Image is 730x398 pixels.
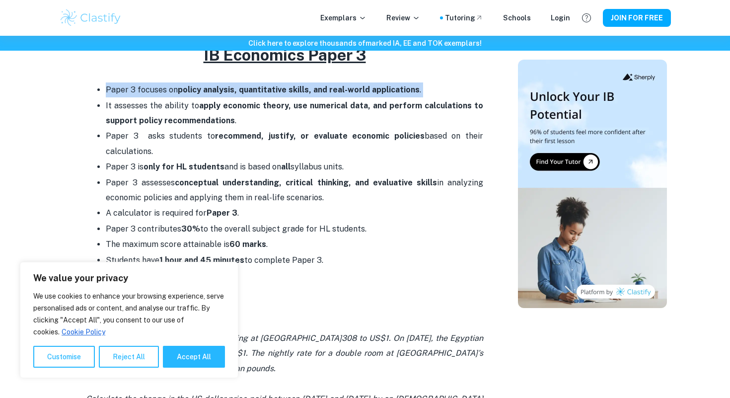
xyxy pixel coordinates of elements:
[281,162,291,171] strong: all
[518,60,667,308] img: Thumbnail
[503,12,531,23] a: Schools
[386,12,420,23] p: Review
[106,98,483,129] p: It assesses the ability to .
[106,222,483,237] p: Paper 3 contributes to the overall subject grade for HL students.
[33,290,225,338] p: We use cookies to enhance your browsing experience, serve personalised ads or content, and analys...
[106,253,483,268] p: Students have to complete Paper 3.
[229,239,266,249] strong: 60 marks
[106,175,483,206] p: Paper 3 assesses in analyzing economic policies and applying them in real-life scenarios.
[86,333,483,373] i: On [DATE], the Egyptian pound was trading at [GEOGRAPHIC_DATA]308 to US$1. On [DATE], the Egyptia...
[106,82,483,97] p: Paper 3 focuses on .
[33,272,225,284] p: We value your privacy
[106,129,483,159] p: Paper 3 asks students to based on their calculations.
[61,327,106,336] a: Cookie Policy
[204,46,366,64] u: IB Economics Paper 3
[106,101,483,125] strong: apply economic theory, use numerical data, and perform calculations to support policy recommendat...
[320,12,366,23] p: Exemplars
[106,206,483,221] p: A calculator is required for .
[178,85,420,94] strong: policy analysis, quantitative skills, and real-world applications
[181,224,200,234] strong: 30%
[163,346,225,368] button: Accept All
[106,159,483,174] p: Paper 3 is and is based on syllabus units.
[99,346,159,368] button: Reject All
[2,38,728,49] h6: Click here to explore thousands of marked IA, EE and TOK exemplars !
[551,12,570,23] a: Login
[215,131,425,141] strong: recommend, justify, or evaluate economic policies
[144,162,224,171] strong: only for HL students
[33,346,95,368] button: Customise
[578,9,595,26] button: Help and Feedback
[159,255,244,265] strong: 1 hour and 45 minutes
[59,8,122,28] img: Clastify logo
[207,208,237,218] strong: Paper 3
[445,12,483,23] a: Tutoring
[175,178,437,187] strong: conceptual understanding, critical thinking, and evaluative skills
[106,237,483,252] p: The maximum score attainable is .
[20,262,238,378] div: We value your privacy
[603,9,671,27] button: JOIN FOR FREE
